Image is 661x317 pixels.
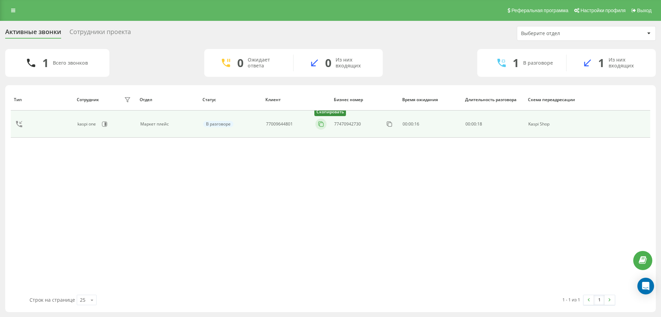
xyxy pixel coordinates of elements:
[265,97,327,102] div: Клиент
[203,97,259,102] div: Статус
[609,57,645,69] div: Из них входящих
[528,97,584,102] div: Схема переадресации
[53,60,88,66] div: Всего звонков
[248,57,283,69] div: Ожидает ответа
[334,122,361,127] div: 77470942730
[403,122,458,127] div: 00:00:16
[77,97,99,102] div: Сотрудник
[325,56,331,70] div: 0
[465,97,521,102] div: Длительность разговора
[30,296,75,303] span: Строк на странице
[511,8,568,13] span: Реферальная программа
[140,97,196,102] div: Отдел
[471,121,476,127] span: 00
[336,57,372,69] div: Из них входящих
[5,28,61,39] div: Активные звонки
[69,28,131,39] div: Сотрудники проекта
[477,121,482,127] span: 18
[521,31,604,36] div: Выберите отдел
[334,97,396,102] div: Бизнес номер
[14,97,70,102] div: Тип
[140,122,196,127] div: Маркет плейс
[523,60,553,66] div: В разговоре
[203,121,233,127] div: В разговоре
[237,56,243,70] div: 0
[637,278,654,294] div: Open Intercom Messenger
[513,56,519,70] div: 1
[42,56,49,70] div: 1
[580,8,626,13] span: Настройки профиля
[80,296,85,303] div: 25
[465,122,482,127] div: : :
[465,121,470,127] span: 00
[77,122,98,127] div: kaspi one
[598,56,604,70] div: 1
[594,295,604,305] a: 1
[637,8,652,13] span: Выход
[562,296,580,303] div: 1 - 1 из 1
[528,122,584,127] div: Kaspi Shop
[314,108,346,116] div: Скопировать
[266,122,293,127] div: 77009644801
[402,97,458,102] div: Время ожидания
